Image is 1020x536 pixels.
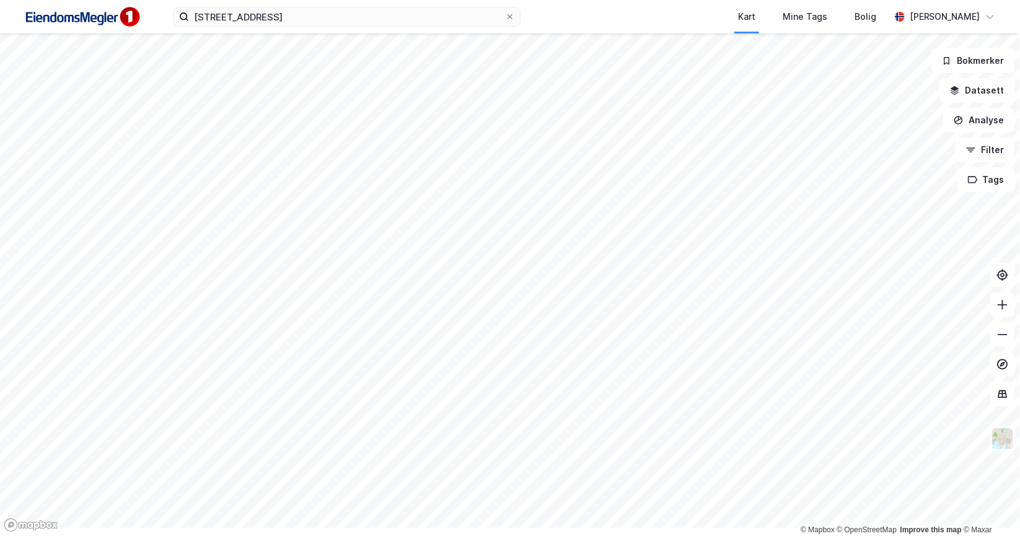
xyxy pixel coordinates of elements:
[956,138,1015,162] button: Filter
[837,525,897,534] a: OpenStreetMap
[939,78,1015,103] button: Datasett
[783,9,827,24] div: Mine Tags
[943,108,1015,133] button: Analyse
[855,9,876,24] div: Bolig
[958,477,1020,536] iframe: Chat Widget
[958,477,1020,536] div: Kontrollprogram for chat
[957,167,1015,192] button: Tags
[900,525,962,534] a: Improve this map
[20,3,144,31] img: F4PB6Px+NJ5v8B7XTbfpPpyloAAAAASUVORK5CYII=
[4,518,58,532] a: Mapbox homepage
[991,427,1014,450] img: Z
[801,525,835,534] a: Mapbox
[910,9,980,24] div: [PERSON_NAME]
[189,7,505,26] input: Søk på adresse, matrikkel, gårdeiere, leietakere eller personer
[931,48,1015,73] button: Bokmerker
[738,9,755,24] div: Kart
